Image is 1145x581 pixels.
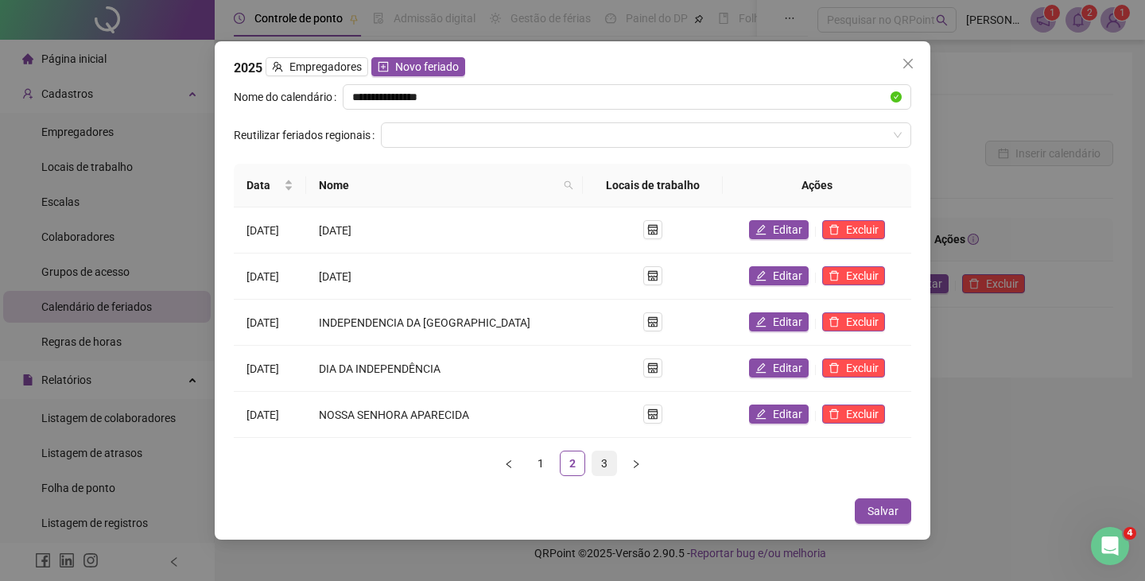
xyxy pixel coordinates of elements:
[623,451,649,476] button: right
[1124,527,1136,540] span: 4
[773,313,802,331] span: Editar
[504,459,514,469] span: left
[1091,527,1129,565] iframe: Intercom live chat
[266,57,368,76] button: Empregadores
[829,316,840,327] span: delete
[846,313,879,331] span: Excluir
[773,405,802,423] span: Editar
[378,61,389,72] span: plus-square
[749,312,809,331] button: Editar
[564,180,573,190] span: search
[319,409,469,421] span: NOSSA SENHORA APARECIDA
[631,459,641,469] span: right
[561,451,584,475] a: 2
[319,270,351,283] span: [DATE]
[773,267,802,285] span: Editar
[647,224,658,235] span: shop
[822,312,885,331] button: Excluir
[755,270,767,281] span: edit
[496,451,522,476] li: Página anterior
[623,451,649,476] li: Próxima página
[755,224,767,235] span: edit
[289,58,362,76] span: Empregadores
[829,362,840,374] span: delete
[246,314,293,331] div: [DATE]
[592,451,617,476] li: 3
[647,316,658,327] span: shop
[647,270,658,281] span: shop
[560,451,585,476] li: 2
[846,267,879,285] span: Excluir
[829,409,840,420] span: delete
[319,362,441,375] span: DIA DA INDEPENDÊNCIA
[319,224,351,237] span: [DATE]
[496,451,522,476] button: left
[855,498,911,524] button: Salvar
[822,220,885,239] button: Excluir
[529,451,553,475] a: 1
[647,362,658,374] span: shop
[749,220,809,239] button: Editar
[867,502,899,520] span: Salvar
[647,409,658,420] span: shop
[846,359,879,377] span: Excluir
[829,270,840,281] span: delete
[395,58,459,76] span: Novo feriado
[773,359,802,377] span: Editar
[592,451,616,475] a: 3
[246,176,281,194] span: Data
[846,405,879,423] span: Excluir
[371,57,465,76] button: Novo feriado
[749,405,809,424] button: Editar
[822,266,885,285] button: Excluir
[822,405,885,424] button: Excluir
[561,173,576,197] span: search
[596,176,709,194] div: Locais de trabalho
[749,358,809,378] button: Editar
[895,51,921,76] button: Close
[246,406,293,424] div: [DATE]
[234,84,343,110] label: Nome do calendário
[755,316,767,327] span: edit
[234,57,911,78] div: 2025
[902,57,914,70] span: close
[829,224,840,235] span: delete
[272,61,283,72] span: team
[246,268,293,285] div: [DATE]
[755,362,767,374] span: edit
[773,221,802,238] span: Editar
[822,358,885,378] button: Excluir
[528,451,553,476] li: 1
[319,316,530,329] span: INDEPENDENCIA DA [GEOGRAPHIC_DATA]
[319,176,557,194] span: Nome
[246,222,293,239] div: [DATE]
[234,164,306,207] th: Data
[246,360,293,378] div: [DATE]
[736,176,899,194] div: Ações
[749,266,809,285] button: Editar
[234,122,381,148] label: Reutilizar feriados regionais
[846,221,879,238] span: Excluir
[755,409,767,420] span: edit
